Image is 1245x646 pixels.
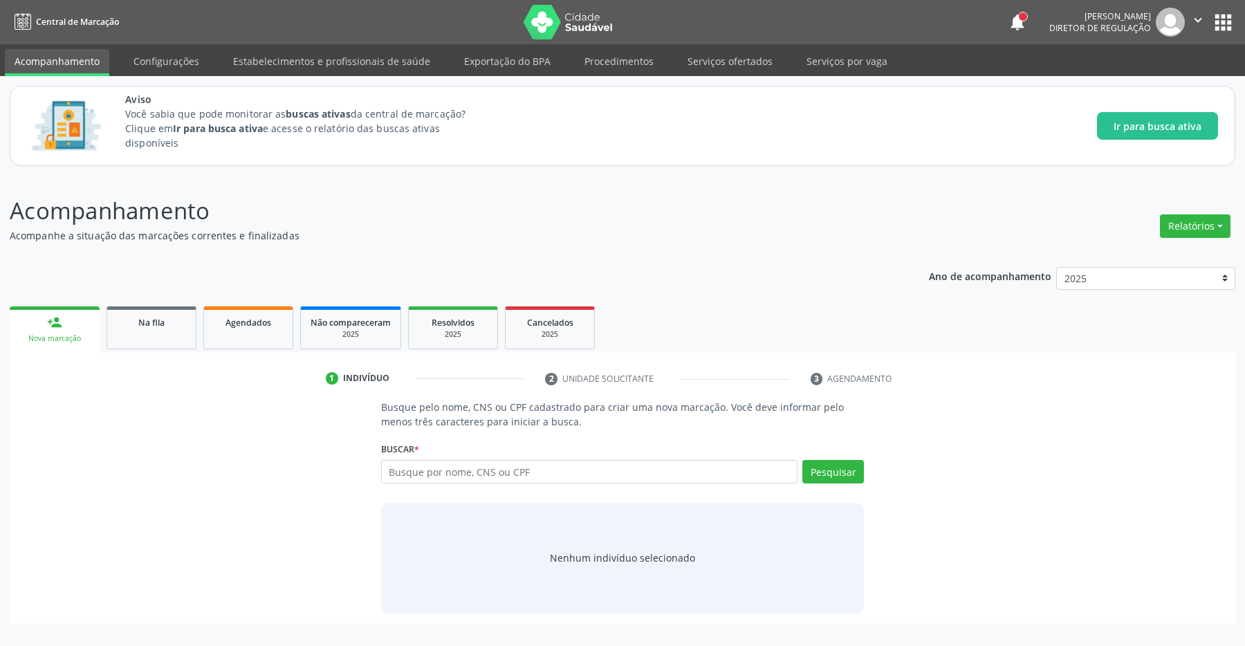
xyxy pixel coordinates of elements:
[454,49,560,73] a: Exportação do BPA
[381,439,419,460] label: Buscar
[27,95,106,157] img: Imagem de CalloutCard
[1049,22,1151,34] span: Diretor de regulação
[173,122,263,135] strong: Ir para busca ativa
[381,400,865,429] p: Busque pelo nome, CNS ou CPF cadastrado para criar uma nova marcação. Você deve informar pelo men...
[124,49,209,73] a: Configurações
[10,194,867,228] p: Acompanhamento
[125,107,491,150] p: Você sabia que pode monitorar as da central de marcação? Clique em e acesse o relatório das busca...
[326,372,338,385] div: 1
[10,10,119,33] a: Central de Marcação
[575,49,663,73] a: Procedimentos
[1190,12,1206,28] i: 
[929,267,1051,284] p: Ano de acompanhamento
[1049,10,1151,22] div: [PERSON_NAME]
[225,317,271,329] span: Agendados
[1185,8,1211,37] button: 
[286,107,350,120] strong: buscas ativas
[1156,8,1185,37] img: img
[432,317,474,329] span: Resolvidos
[418,329,488,340] div: 2025
[19,333,90,344] div: Nova marcação
[47,315,62,330] div: person_add
[678,49,782,73] a: Serviços ofertados
[1008,12,1027,32] button: notifications
[36,16,119,28] span: Central de Marcação
[515,329,584,340] div: 2025
[1211,10,1235,35] button: apps
[381,460,798,483] input: Busque por nome, CNS ou CPF
[797,49,897,73] a: Serviços por vaga
[802,460,864,483] button: Pesquisar
[1114,119,1201,133] span: Ir para busca ativa
[223,49,440,73] a: Estabelecimentos e profissionais de saúde
[1097,112,1218,140] button: Ir para busca ativa
[5,49,109,76] a: Acompanhamento
[10,228,867,243] p: Acompanhe a situação das marcações correntes e finalizadas
[343,372,389,385] div: Indivíduo
[311,329,391,340] div: 2025
[125,92,491,107] span: Aviso
[550,551,695,565] div: Nenhum indivíduo selecionado
[527,317,573,329] span: Cancelados
[1160,214,1230,238] button: Relatórios
[311,317,391,329] span: Não compareceram
[138,317,165,329] span: Na fila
